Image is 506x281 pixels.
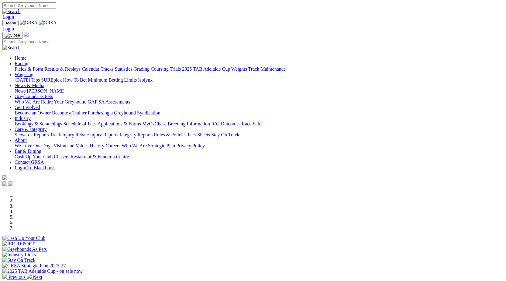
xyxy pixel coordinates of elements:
[15,143,52,148] a: We Love Our Dogs
[50,132,89,137] a: Track Injury Rebate
[211,132,239,137] a: Stay On Track
[176,143,205,148] a: Privacy Policy
[2,175,7,180] img: logo-grsa-white.png
[2,45,21,51] img: Search
[2,39,56,45] input: Search
[2,181,7,186] img: facebook.svg
[33,275,42,280] span: Next
[15,55,26,61] a: Home
[15,88,26,93] a: News
[63,77,87,83] a: How To Bet
[2,32,22,39] button: Toggle navigation
[2,9,21,14] img: Search
[41,99,87,104] a: Retire Your Greyhound
[148,143,175,148] a: Strategic Plan
[15,61,28,66] a: Racing
[88,110,136,115] a: Purchasing a Greyhound
[105,143,120,148] a: Careers
[15,143,504,149] div: About
[2,258,35,263] img: Stay On Track
[2,2,56,9] input: Search
[15,99,504,105] div: Greyhounds as Pets
[15,66,43,72] a: Fields & Form
[41,77,62,83] a: SUREpick
[88,77,137,83] a: Minimum Betting Limits
[15,132,49,137] a: Stewards Reports
[134,66,150,72] a: Grading
[82,66,99,72] a: Calendar
[231,66,247,72] a: Weights
[15,154,504,160] div: Bar & Dining
[151,66,169,72] a: Coursing
[15,165,55,170] a: Login To Blackbook
[15,154,53,159] a: Cash Up Your Club
[154,132,187,137] a: Rules & Policies
[15,105,40,110] a: Get Involved
[15,127,47,132] a: Care & Integrity
[88,99,130,104] a: GAP SA Assessments
[15,160,44,165] a: Contact GRSA
[168,121,210,126] a: Breeding Information
[115,66,133,72] a: Statistics
[2,247,47,252] img: Greyhounds As Pets
[15,138,27,143] a: About
[9,275,26,280] span: Previous
[101,66,114,72] a: Tracks
[188,132,210,137] a: Fact Sheets
[90,132,118,137] a: Injury Reports
[27,88,65,93] a: [PERSON_NAME]
[6,21,16,25] span: Menu
[2,20,19,26] button: Toggle navigation
[15,132,504,138] div: Care & Integrity
[90,143,104,148] a: History
[15,83,44,88] a: News & Media
[15,77,504,83] div: Wagering
[122,143,147,148] a: Who We Are
[15,77,40,83] a: [DATE] Tips
[63,121,96,126] a: Schedule of Fees
[15,99,40,104] a: Who We Are
[119,132,153,137] a: Integrity Reports
[15,66,504,72] div: Racing
[27,274,32,279] img: chevron-right-pager-white.svg
[15,94,53,99] a: Greyhounds as Pets
[2,236,45,241] img: Cash Up Your Club
[15,149,41,154] a: Bar & Dining
[15,121,62,126] a: Bookings & Scratchings
[2,263,66,269] img: GRSA Strategic Plan 2025-27
[15,72,33,77] a: Wagering
[2,269,83,274] img: 2025 TAB Adelaide Cup - on sale now
[2,26,14,31] a: Login
[52,110,87,115] a: Become a Trainer
[211,121,240,126] a: ICG Outcomes
[24,32,29,37] img: logo-grsa-white.png
[242,121,261,126] a: Race Safe
[5,33,20,38] img: Close
[15,116,31,121] a: Industry
[142,121,167,126] a: MyOzChase
[15,110,51,115] a: Become an Owner
[39,20,57,26] img: GRSA
[248,66,286,72] a: Track Maintenance
[138,77,153,83] a: Isolynx
[2,275,27,280] a: Previous
[182,66,230,72] a: 2025 TAB Adelaide Cup
[15,121,504,127] div: Industry
[2,274,7,279] img: chevron-left-pager-white.svg
[27,275,42,280] a: Next
[15,110,504,116] div: Get Involved
[44,66,81,72] a: Results & Replays
[2,241,35,247] img: IER REPORT
[170,66,181,72] a: Trials
[2,252,36,258] img: Industry Links
[98,121,141,126] a: Applications & Forms
[15,88,504,94] div: News & Media
[137,110,160,115] a: Syndication
[2,14,14,19] a: Login
[20,20,38,26] img: GRSA
[53,143,88,148] a: Vision and Values
[9,181,13,186] img: twitter.svg
[54,154,129,159] a: Chasers Restaurant & Function Centre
